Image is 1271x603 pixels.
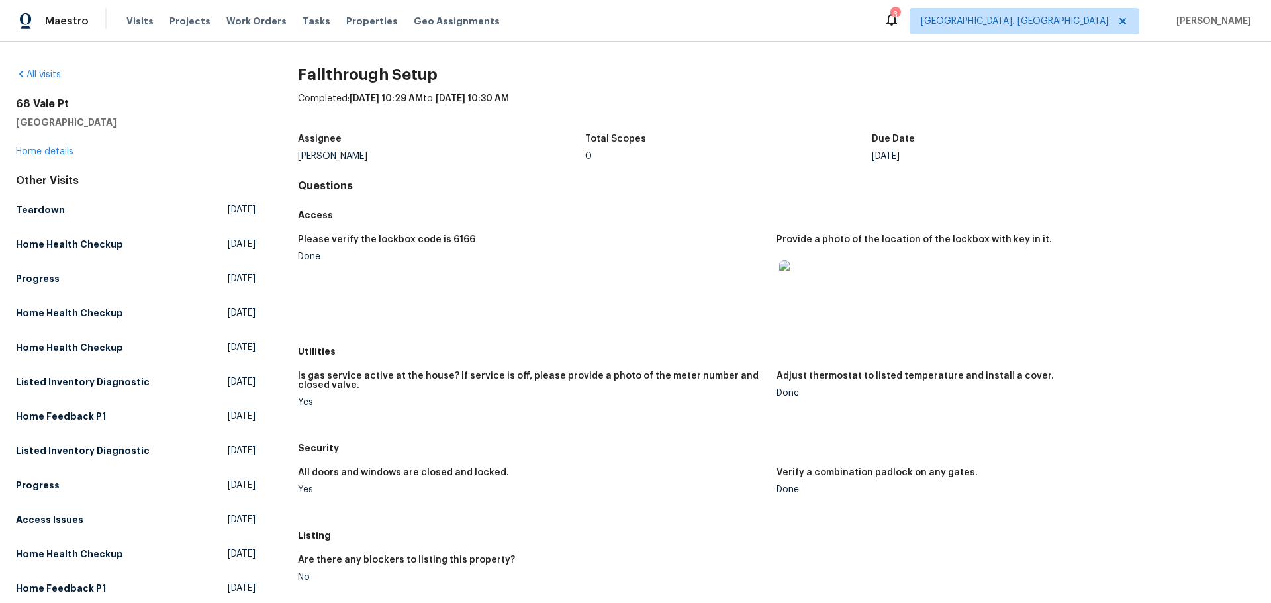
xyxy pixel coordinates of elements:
span: [DATE] [228,375,256,389]
span: Visits [126,15,154,28]
h5: Are there any blockers to listing this property? [298,555,515,565]
h5: Utilities [298,345,1255,358]
h5: Listed Inventory Diagnostic [16,444,150,457]
span: [DATE] [228,341,256,354]
span: [DATE] [228,547,256,561]
h5: Due Date [872,134,915,144]
h5: Home Feedback P1 [16,582,106,595]
span: [DATE] [228,306,256,320]
h5: Access [298,209,1255,222]
div: Other Visits [16,174,256,187]
span: [GEOGRAPHIC_DATA], [GEOGRAPHIC_DATA] [921,15,1109,28]
span: [DATE] [228,272,256,285]
a: Listed Inventory Diagnostic[DATE] [16,370,256,394]
h5: Home Feedback P1 [16,410,106,423]
a: Progress[DATE] [16,267,256,291]
a: Home Health Checkup[DATE] [16,542,256,566]
a: Access Issues[DATE] [16,508,256,532]
span: Tasks [303,17,330,26]
h4: Questions [298,179,1255,193]
h5: Listing [298,529,1255,542]
a: Home details [16,147,73,156]
span: Properties [346,15,398,28]
span: [DATE] [228,479,256,492]
div: [PERSON_NAME] [298,152,585,161]
div: 3 [890,8,900,21]
div: 0 [585,152,872,161]
div: Completed: to [298,92,1255,126]
h5: Home Health Checkup [16,238,123,251]
a: Home Health Checkup[DATE] [16,301,256,325]
h5: Home Health Checkup [16,547,123,561]
h5: Provide a photo of the location of the lockbox with key in it. [777,235,1052,244]
h2: Fallthrough Setup [298,68,1255,81]
div: Done [298,252,766,261]
h5: Total Scopes [585,134,646,144]
h2: 68 Vale Pt [16,97,256,111]
span: [DATE] [228,444,256,457]
h5: Home Health Checkup [16,306,123,320]
h5: Verify a combination padlock on any gates. [777,468,978,477]
span: [DATE] 10:29 AM [350,94,423,103]
span: [DATE] [228,238,256,251]
span: [PERSON_NAME] [1171,15,1251,28]
div: Done [777,485,1245,494]
h5: [GEOGRAPHIC_DATA] [16,116,256,129]
span: Work Orders [226,15,287,28]
h5: Access Issues [16,513,83,526]
h5: Adjust thermostat to listed temperature and install a cover. [777,371,1054,381]
span: Geo Assignments [414,15,500,28]
h5: Progress [16,479,60,492]
a: Home Health Checkup[DATE] [16,336,256,359]
a: Listed Inventory Diagnostic[DATE] [16,439,256,463]
h5: Please verify the lockbox code is 6166 [298,235,475,244]
h5: Listed Inventory Diagnostic [16,375,150,389]
h5: Security [298,441,1255,455]
h5: Is gas service active at the house? If service is off, please provide a photo of the meter number... [298,371,766,390]
div: Yes [298,485,766,494]
a: Progress[DATE] [16,473,256,497]
span: [DATE] [228,410,256,423]
div: Done [777,389,1245,398]
div: [DATE] [872,152,1159,161]
span: [DATE] 10:30 AM [436,94,509,103]
span: [DATE] [228,582,256,595]
a: Home Feedback P1[DATE] [16,577,256,600]
h5: Teardown [16,203,65,216]
span: [DATE] [228,513,256,526]
a: Home Feedback P1[DATE] [16,404,256,428]
h5: All doors and windows are closed and locked. [298,468,509,477]
span: [DATE] [228,203,256,216]
span: Projects [169,15,211,28]
h5: Home Health Checkup [16,341,123,354]
a: All visits [16,70,61,79]
h5: Progress [16,272,60,285]
a: Home Health Checkup[DATE] [16,232,256,256]
a: Teardown[DATE] [16,198,256,222]
div: No [298,573,766,582]
h5: Assignee [298,134,342,144]
div: Yes [298,398,766,407]
span: Maestro [45,15,89,28]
